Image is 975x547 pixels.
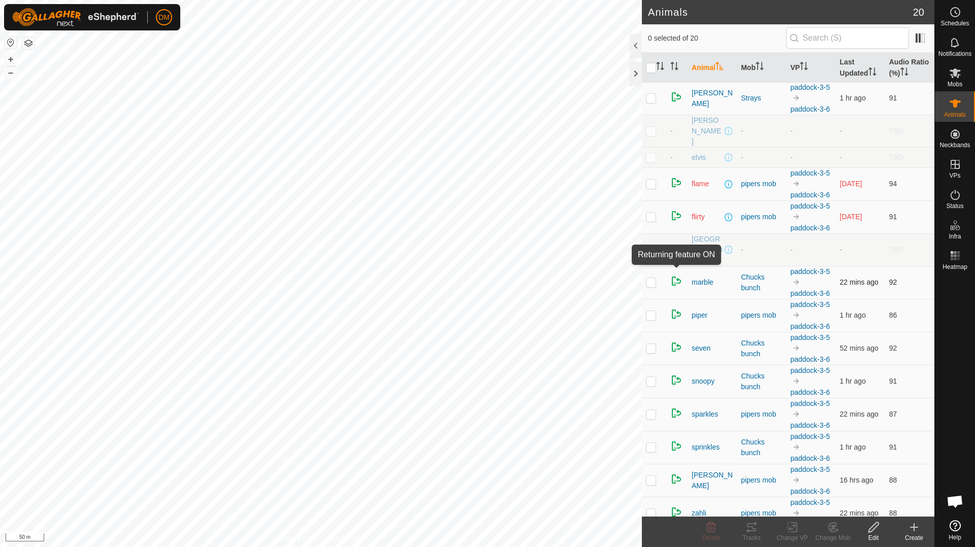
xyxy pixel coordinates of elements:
[688,53,737,83] th: Animal
[22,37,35,49] button: Map Layers
[792,311,800,319] img: to
[692,152,706,163] span: elvis
[790,169,830,177] a: paddock-3-5
[792,410,800,418] img: to
[840,344,879,352] span: 7 Sept 2025, 5:06 pm
[741,475,782,486] div: pipers mob
[790,399,830,407] a: paddock-3-5
[670,440,682,452] img: returning on
[670,275,682,287] img: returning on
[840,94,866,102] span: 7 Sept 2025, 4:36 pm
[949,534,961,540] span: Help
[942,264,967,270] span: Heatmap
[935,516,975,544] a: Help
[670,127,673,135] span: -
[702,534,720,541] span: Delete
[913,5,924,20] span: 20
[790,289,830,297] a: paddock-3-6
[812,533,853,542] div: Change Mob
[741,179,782,189] div: pipers mob
[840,410,879,418] span: 7 Sept 2025, 5:36 pm
[792,278,800,286] img: to
[670,177,682,189] img: returning on
[940,20,969,26] span: Schedules
[792,377,800,385] img: to
[692,234,723,266] span: [GEOGRAPHIC_DATA]
[741,212,782,222] div: pipers mob
[790,246,793,254] app-display-virtual-paddock-transition: -
[836,53,885,83] th: Last Updated
[741,272,782,293] div: Chucks bunch
[790,454,830,462] a: paddock-3-6
[741,93,782,104] div: Strays
[889,278,897,286] span: 92
[692,508,706,519] span: zahli
[792,344,800,352] img: to
[692,442,720,453] span: sprinkles
[790,366,830,374] a: paddock-3-5
[670,91,682,103] img: returning on
[840,180,862,188] span: 6 Sept 2025, 9:06 am
[889,213,897,221] span: 91
[648,6,913,18] h2: Animals
[840,311,866,319] span: 7 Sept 2025, 4:06 pm
[741,437,782,458] div: Chucks bunch
[692,115,723,147] span: [PERSON_NAME]
[331,534,361,543] a: Contact Us
[889,94,897,102] span: 91
[790,300,830,309] a: paddock-3-5
[670,308,682,320] img: returning on
[648,33,786,44] span: 0 selected of 20
[670,407,682,419] img: returning on
[656,63,664,72] p-sorticon: Activate to sort
[741,508,782,519] div: pipers mob
[670,506,682,518] img: returning on
[790,487,830,495] a: paddock-3-6
[692,277,713,288] span: marble
[944,112,966,118] span: Animals
[840,443,866,451] span: 7 Sept 2025, 4:36 pm
[670,63,678,72] p-sorticon: Activate to sort
[158,12,170,23] span: DM
[741,371,782,392] div: Chucks bunch
[731,533,772,542] div: Tracks
[12,8,139,26] img: Gallagher Logo
[790,498,830,506] a: paddock-3-5
[889,344,897,352] span: 92
[692,88,733,109] span: [PERSON_NAME]
[790,421,830,429] a: paddock-3-6
[889,476,897,484] span: 88
[840,476,873,484] span: 7 Sept 2025, 1:36 am
[889,509,897,517] span: 88
[692,470,733,491] span: [PERSON_NAME]
[792,213,800,221] img: to
[790,105,830,113] a: paddock-3-6
[790,388,830,396] a: paddock-3-6
[5,53,17,65] button: +
[939,142,970,148] span: Neckbands
[737,53,786,83] th: Mob
[840,246,842,254] span: -
[946,203,963,209] span: Status
[790,465,830,473] a: paddock-3-5
[790,333,830,341] a: paddock-3-5
[840,278,879,286] span: 7 Sept 2025, 5:36 pm
[889,377,897,385] span: 91
[741,338,782,359] div: Chucks bunch
[786,53,835,83] th: VP
[889,410,897,418] span: 87
[840,377,866,385] span: 7 Sept 2025, 4:36 pm
[894,533,934,542] div: Create
[792,443,800,451] img: to
[790,224,830,232] a: paddock-3-6
[790,83,830,91] a: paddock-3-5
[741,126,782,136] div: -
[692,310,707,321] span: piper
[790,191,830,199] a: paddock-3-6
[800,63,808,72] p-sorticon: Activate to sort
[889,153,903,161] span: TBD
[792,509,800,517] img: to
[692,376,714,387] span: snoopy
[868,69,876,77] p-sorticon: Activate to sort
[790,202,830,210] a: paddock-3-5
